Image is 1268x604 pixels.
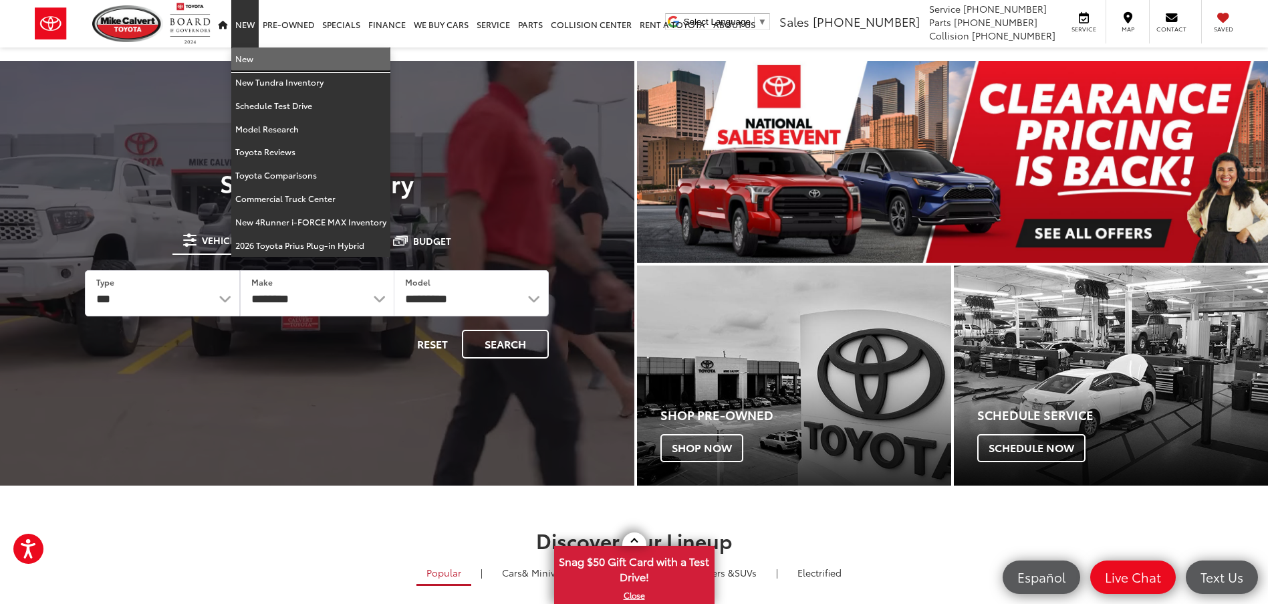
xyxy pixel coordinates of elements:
span: Text Us [1194,569,1250,585]
span: [PHONE_NUMBER] [963,2,1047,15]
button: Search [462,330,549,359]
a: SUVs [666,561,767,584]
a: Toyota Reviews [231,140,390,164]
span: [PHONE_NUMBER] [954,15,1037,29]
span: ▼ [758,17,767,27]
span: [PHONE_NUMBER] [972,29,1055,42]
span: Live Chat [1098,569,1168,585]
a: Schedule Test Drive [231,94,390,118]
span: Contact [1156,25,1186,33]
a: Commercial Truck Center [231,187,390,211]
span: & Minivan [522,566,567,579]
a: Cars [492,561,577,584]
a: New Tundra Inventory [231,71,390,94]
li: | [773,566,781,579]
a: Schedule Service Schedule Now [954,266,1268,486]
a: Text Us [1186,561,1258,594]
img: Mike Calvert Toyota [92,5,163,42]
span: Map [1113,25,1142,33]
h4: Schedule Service [977,409,1268,422]
div: Toyota [954,266,1268,486]
h4: Shop Pre-Owned [660,409,951,422]
span: Español [1011,569,1072,585]
h3: Search Inventory [56,169,578,196]
a: Popular [416,561,471,586]
span: Collision [929,29,969,42]
span: Sales [779,13,809,30]
button: Reset [406,330,459,359]
a: Live Chat [1090,561,1176,594]
span: Snag $50 Gift Card with a Test Drive! [555,547,713,588]
a: Model Research [231,118,390,141]
span: Budget [413,236,451,245]
span: Parts [929,15,951,29]
label: Model [405,276,430,288]
a: Toyota Comparisons [231,164,390,187]
span: Vehicle [202,235,240,245]
a: Shop Pre-Owned Shop Now [637,266,951,486]
span: Schedule Now [977,434,1086,462]
a: New 4Runner i-FORCE MAX Inventory [231,211,390,234]
span: Service [929,2,961,15]
span: [PHONE_NUMBER] [813,13,920,30]
span: Service [1069,25,1099,33]
a: New [231,47,390,71]
a: Español [1003,561,1080,594]
a: Electrified [787,561,852,584]
label: Make [251,276,273,288]
li: | [477,566,486,579]
label: Type [96,276,114,288]
div: Toyota [637,266,951,486]
span: Shop Now [660,434,743,462]
span: Saved [1209,25,1238,33]
a: 2026 Toyota Prius Plug-in Hybrid [231,234,390,257]
h2: Discover Our Lineup [163,529,1106,551]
